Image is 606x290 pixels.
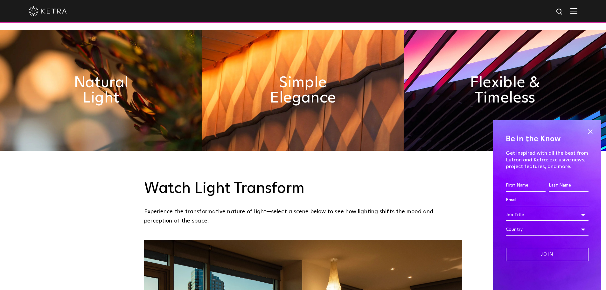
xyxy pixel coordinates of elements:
[506,194,589,206] input: Email
[506,223,589,236] div: Country
[255,75,351,106] h2: Simple Elegance
[29,6,67,16] img: ketra-logo-2019-white
[506,180,546,192] input: First Name
[202,30,404,151] img: simple_elegance
[53,75,149,106] h2: Natural Light
[506,133,589,145] h4: Be in the Know
[506,150,589,170] p: Get inspired with all the best from Lutron and Ketra: exclusive news, project features, and more.
[506,248,589,261] input: Join
[144,207,459,225] p: Experience the transformative nature of light—select a scene below to see how lighting shifts the...
[506,209,589,221] div: Job Title
[457,75,553,106] h2: Flexible & Timeless
[570,8,577,14] img: Hamburger%20Nav.svg
[556,8,564,16] img: search icon
[549,180,589,192] input: Last Name
[404,30,606,151] img: flexible_timeless_ketra
[144,180,462,198] h3: Watch Light Transform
